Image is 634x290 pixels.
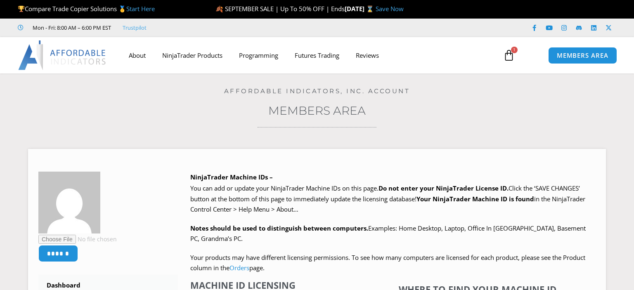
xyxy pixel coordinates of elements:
span: Mon - Fri: 8:00 AM – 6:00 PM EST [31,23,111,33]
a: Save Now [376,5,404,13]
span: Your products may have different licensing permissions. To see how many computers are licensed fo... [190,253,585,272]
span: 1 [511,47,518,53]
a: Reviews [348,46,387,65]
b: Do not enter your NinjaTrader License ID. [379,184,509,192]
a: Futures Trading [286,46,348,65]
span: 🍂 SEPTEMBER SALE | Up To 50% OFF | Ends [215,5,345,13]
a: Members Area [268,104,366,118]
a: MEMBERS AREA [548,47,617,64]
a: Programming [231,46,286,65]
img: 🏆 [18,6,24,12]
a: Orders [229,264,249,272]
span: Examples: Home Desktop, Laptop, Office In [GEOGRAPHIC_DATA], Basement PC, Grandma’s PC. [190,224,586,243]
a: 1 [491,43,527,67]
a: Affordable Indicators, Inc. Account [224,87,410,95]
a: Start Here [126,5,155,13]
span: Compare Trade Copier Solutions 🥇 [18,5,155,13]
strong: Notes should be used to distinguish between computers. [190,224,368,232]
strong: [DATE] ⌛ [345,5,376,13]
img: 3e961ded3c57598c38b75bad42f30339efeb9c3e633a926747af0a11817a7dee [38,172,100,233]
nav: Menu [121,46,495,65]
a: About [121,46,154,65]
a: NinjaTrader Products [154,46,231,65]
b: NinjaTrader Machine IDs – [190,173,273,181]
span: Click the ‘SAVE CHANGES’ button at the bottom of this page to immediately update the licensing da... [190,184,585,213]
a: Trustpilot [123,23,147,33]
span: MEMBERS AREA [557,52,608,59]
img: LogoAI | Affordable Indicators – NinjaTrader [18,40,107,70]
strong: Your NinjaTrader Machine ID is found [416,195,534,203]
span: You can add or update your NinjaTrader Machine IDs on this page. [190,184,379,192]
